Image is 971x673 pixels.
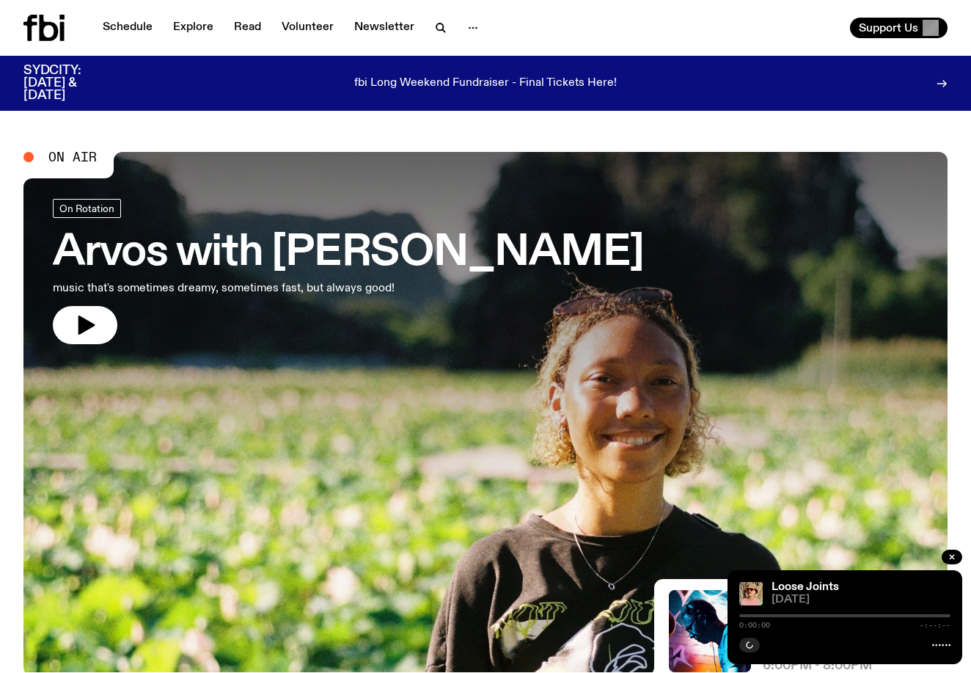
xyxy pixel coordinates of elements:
span: On Rotation [59,203,114,214]
a: Schedule [94,18,161,38]
a: Read [225,18,270,38]
p: music that's sometimes dreamy, sometimes fast, but always good! [53,280,428,297]
a: Arvos with [PERSON_NAME]music that's sometimes dreamy, sometimes fast, but always good! [53,199,644,344]
img: Tyson stands in front of a paperbark tree wearing orange sunglasses, a suede bucket hat and a pin... [739,582,763,605]
button: Support Us [850,18,948,38]
span: [DATE] [772,594,950,605]
a: Loose Joints [772,581,839,593]
span: On Air [48,150,97,164]
a: Bri is smiling and wearing a black t-shirt. She is standing in front of a lush, green field. Ther... [23,152,948,672]
img: Simon Caldwell stands side on, looking downwards. He has headphones on. Behind him is a brightly ... [669,590,751,672]
h3: SYDCITY: [DATE] & [DATE] [23,65,117,102]
a: On Rotation [53,199,121,218]
p: fbi Long Weekend Fundraiser - Final Tickets Here! [354,77,617,90]
a: Newsletter [345,18,423,38]
h3: Arvos with [PERSON_NAME] [53,233,644,274]
span: 0:00:00 [739,622,770,629]
a: Volunteer [273,18,342,38]
span: Support Us [859,21,918,34]
span: 6:00pm - 8:00pm [763,660,872,672]
a: Explore [164,18,222,38]
span: -:--:-- [920,622,950,629]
